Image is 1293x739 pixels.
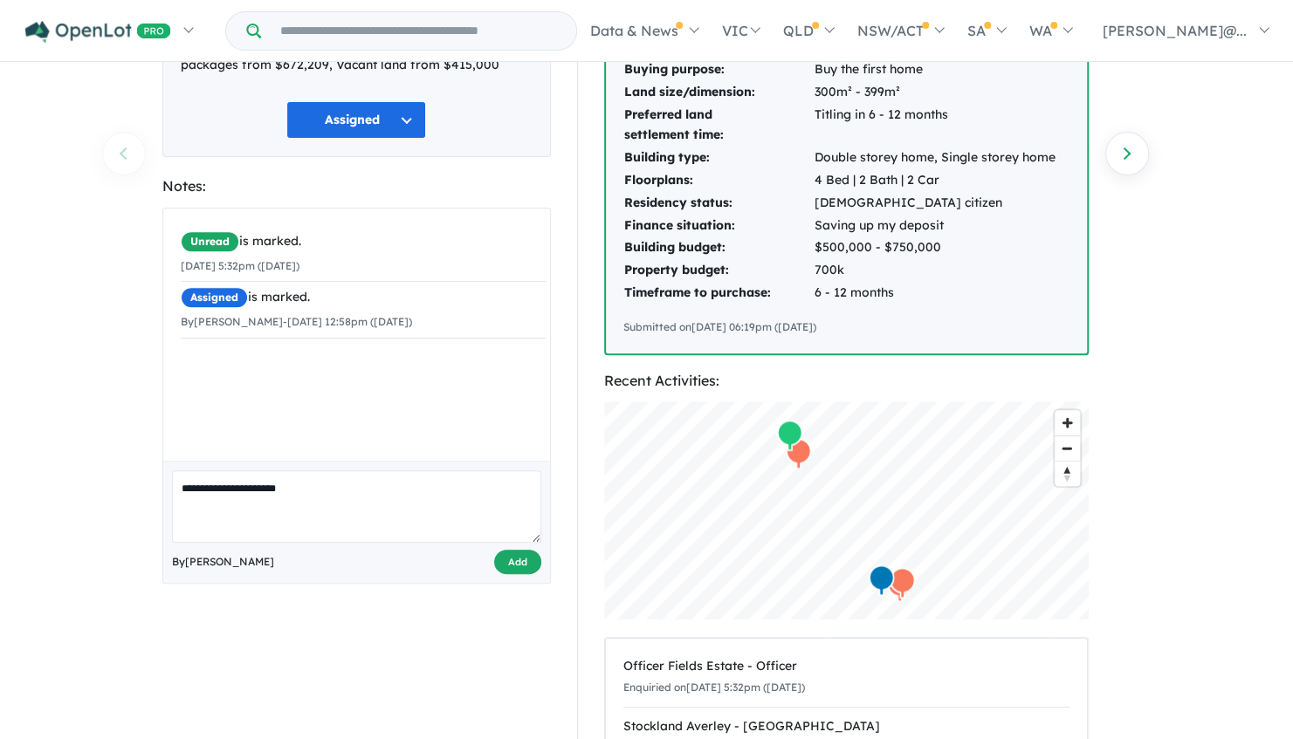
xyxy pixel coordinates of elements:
[162,174,551,198] div: Notes:
[623,716,1069,737] div: Stockland Averley - [GEOGRAPHIC_DATA]
[623,104,814,147] td: Preferred land settlement time:
[623,259,814,282] td: Property budget:
[1055,410,1080,435] button: Zoom in
[181,231,239,252] span: Unread
[181,259,299,272] small: [DATE] 5:32pm ([DATE])
[814,104,1056,147] td: Titling in 6 - 12 months
[868,564,894,596] div: Map marker
[1103,22,1247,39] span: [PERSON_NAME]@...
[785,437,811,469] div: Map marker
[623,647,1069,708] a: Officer Fields Estate - OfficerEnquiried on[DATE] 5:32pm ([DATE])
[181,287,248,308] span: Assigned
[889,566,915,599] div: Map marker
[814,58,1056,81] td: Buy the first home
[814,259,1056,282] td: 700k
[265,12,573,50] input: Try estate name, suburb, builder or developer
[814,215,1056,237] td: Saving up my deposit
[814,147,1056,169] td: Double storey home, Single storey home
[1055,462,1080,486] span: Reset bearing to north
[623,215,814,237] td: Finance situation:
[1055,461,1080,486] button: Reset bearing to north
[623,169,814,192] td: Floorplans:
[623,282,814,304] td: Timeframe to purchase:
[814,169,1056,192] td: 4 Bed | 2 Bath | 2 Car
[814,236,1056,259] td: $500,000 - $750,000
[623,236,814,259] td: Building budget:
[494,550,541,575] button: Add
[623,656,1069,677] div: Officer Fields Estate - Officer
[623,147,814,169] td: Building type:
[623,681,805,694] small: Enquiried on [DATE] 5:32pm ([DATE])
[604,401,1089,619] canvas: Map
[604,369,1089,393] div: Recent Activities:
[623,58,814,81] td: Buying purpose:
[623,192,814,215] td: Residency status:
[181,231,546,252] div: is marked.
[25,21,171,43] img: Openlot PRO Logo White
[181,315,412,328] small: By [PERSON_NAME] - [DATE] 12:58pm ([DATE])
[181,287,546,308] div: is marked.
[172,553,274,571] span: By [PERSON_NAME]
[776,419,802,451] div: Map marker
[814,81,1056,104] td: 300m² - 399m²
[1055,435,1080,461] button: Zoom out
[623,81,814,104] td: Land size/dimension:
[814,282,1056,304] td: 6 - 12 months
[286,101,426,139] button: Assigned
[886,570,912,602] div: Map marker
[623,318,1069,336] div: Submitted on [DATE] 06:19pm ([DATE])
[814,192,1056,215] td: [DEMOGRAPHIC_DATA] citizen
